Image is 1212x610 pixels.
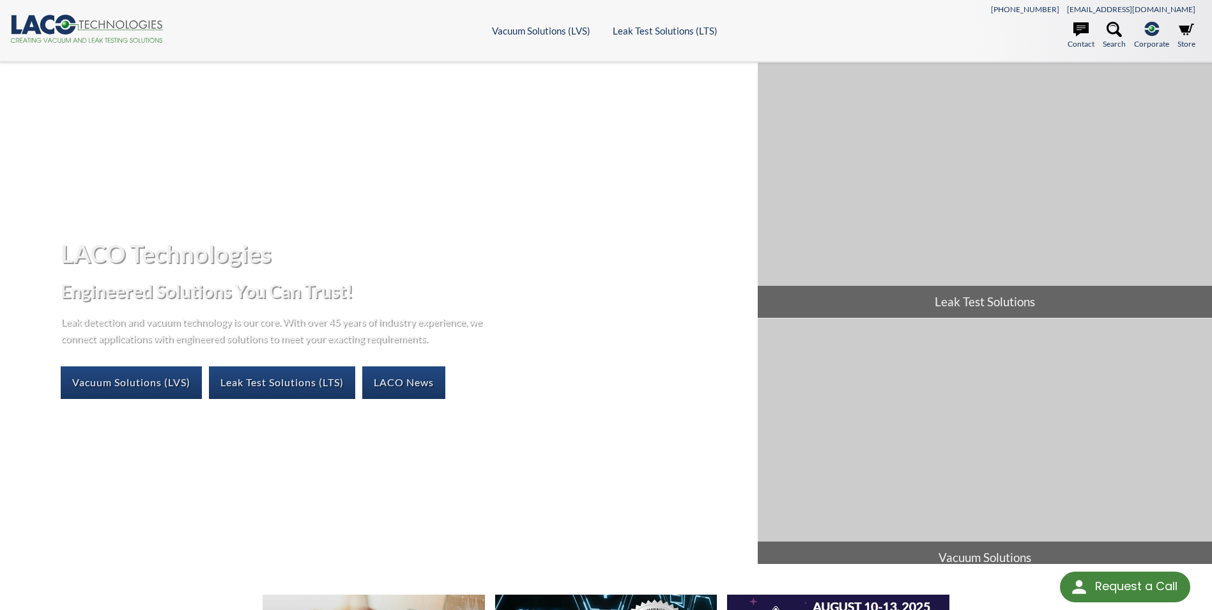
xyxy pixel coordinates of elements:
a: Leak Test Solutions (LTS) [209,366,355,398]
a: Contact [1068,22,1094,50]
a: LACO News [362,366,445,398]
a: Leak Test Solutions (LTS) [613,25,717,36]
a: Leak Test Solutions [758,63,1212,318]
a: Vacuum Solutions [758,318,1212,574]
p: Leak detection and vacuum technology is our core. With over 45 years of industry experience, we c... [61,313,489,346]
span: Corporate [1134,38,1169,50]
img: round button [1069,577,1089,597]
h2: Engineered Solutions You Can Trust! [61,279,748,303]
h1: LACO Technologies [61,238,748,269]
div: Request a Call [1095,572,1177,601]
div: Request a Call [1060,572,1190,602]
span: Leak Test Solutions [758,286,1212,318]
a: Store [1177,22,1195,50]
a: [EMAIL_ADDRESS][DOMAIN_NAME] [1067,4,1195,14]
a: Vacuum Solutions (LVS) [492,25,590,36]
span: Vacuum Solutions [758,542,1212,574]
a: [PHONE_NUMBER] [991,4,1059,14]
a: Search [1103,22,1126,50]
a: Vacuum Solutions (LVS) [61,366,202,398]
